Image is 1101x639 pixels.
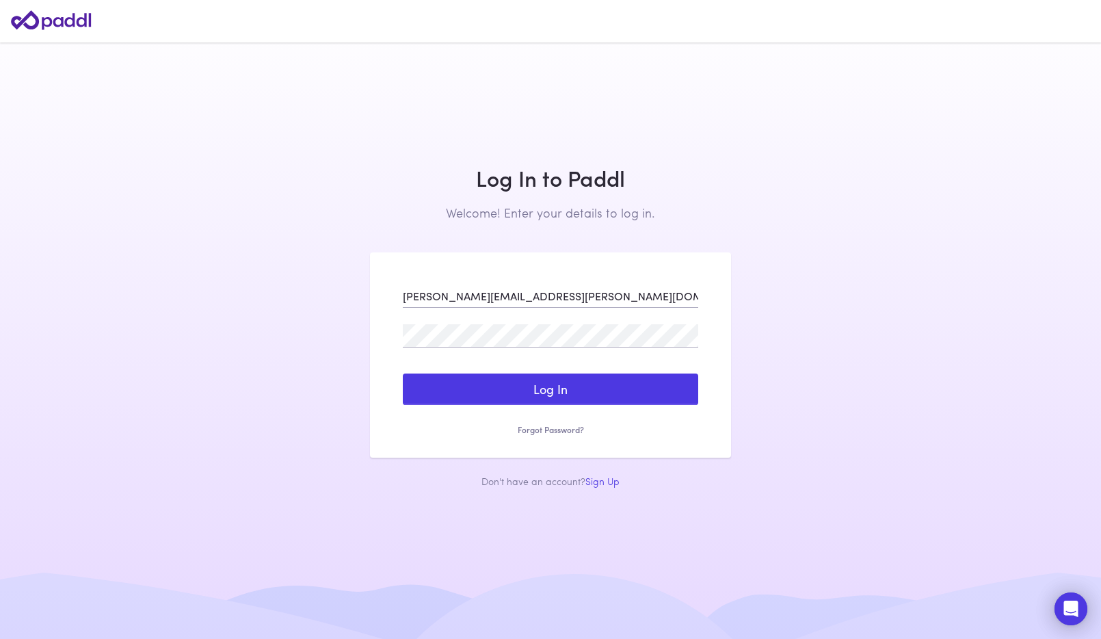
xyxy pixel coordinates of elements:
div: Don't have an account? [370,474,731,488]
a: Forgot Password? [403,424,698,436]
button: Log In [403,374,698,405]
a: Sign Up [585,474,620,488]
input: Enter your Email [403,285,698,308]
h2: Welcome! Enter your details to log in. [370,205,731,220]
h1: Log In to Paddl [370,165,731,191]
div: Open Intercom Messenger [1054,592,1087,625]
